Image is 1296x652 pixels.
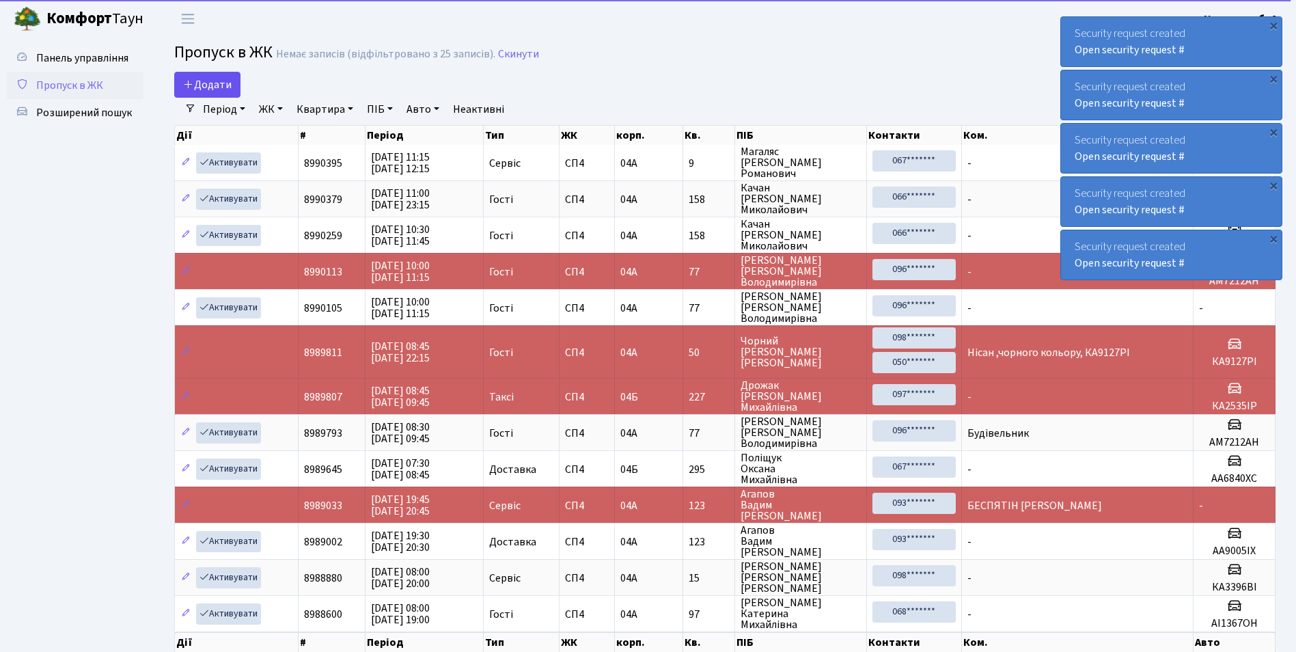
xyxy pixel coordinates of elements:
[620,571,637,586] span: 04А
[620,156,637,171] span: 04А
[366,126,484,145] th: Період
[7,44,143,72] a: Панель управління
[1199,436,1269,449] h5: АМ7212АН
[489,609,513,620] span: Гості
[401,98,445,121] a: Авто
[371,222,430,249] span: [DATE] 10:30 [DATE] 11:45
[867,126,962,145] th: Контакти
[299,126,366,145] th: #
[1267,232,1280,245] div: ×
[1204,12,1280,27] b: Консьєрж б. 4.
[489,392,514,403] span: Таксі
[175,126,299,145] th: Дії
[689,158,729,169] span: 9
[1204,11,1280,27] a: Консьєрж б. 4.
[967,462,971,477] span: -
[689,392,729,403] span: 227
[689,536,729,547] span: 123
[371,258,430,285] span: [DATE] 10:00 [DATE] 11:15
[174,40,273,64] span: Пропуск в ЖК
[967,156,971,171] span: -
[1075,202,1185,217] a: Open security request #
[741,525,861,558] span: Агапов Вадим [PERSON_NAME]
[1267,18,1280,32] div: ×
[371,339,430,366] span: [DATE] 08:45 [DATE] 22:15
[565,158,608,169] span: СП4
[741,489,861,521] span: Агапов Вадим [PERSON_NAME]
[689,573,729,584] span: 15
[304,192,342,207] span: 8990379
[196,189,261,210] a: Активувати
[489,158,521,169] span: Сервіс
[967,228,971,243] span: -
[741,597,861,630] span: [PERSON_NAME] Катерина Михайлівна
[560,126,614,145] th: ЖК
[741,255,861,288] span: [PERSON_NAME] [PERSON_NAME] Володимирівна
[253,98,288,121] a: ЖК
[196,225,261,246] a: Активувати
[1199,400,1269,413] h5: КА2535ІР
[741,182,861,215] span: Качан [PERSON_NAME] Миколайович
[689,194,729,205] span: 158
[371,528,430,555] span: [DATE] 19:30 [DATE] 20:30
[967,607,971,622] span: -
[1267,125,1280,139] div: ×
[196,422,261,444] a: Активувати
[1061,17,1282,66] div: Security request created
[620,192,637,207] span: 04А
[183,77,232,92] span: Додати
[1075,256,1185,271] a: Open security request #
[741,291,861,324] span: [PERSON_NAME] [PERSON_NAME] Володимирівна
[7,99,143,126] a: Розширений пошук
[484,126,560,145] th: Тип
[489,267,513,277] span: Гості
[447,98,510,121] a: Неактивні
[1267,72,1280,85] div: ×
[371,601,430,627] span: [DATE] 08:00 [DATE] 19:00
[967,192,971,207] span: -
[304,534,342,549] span: 8989002
[36,51,128,66] span: Панель управління
[36,78,103,93] span: Пропуск в ЖК
[196,297,261,318] a: Активувати
[489,347,513,358] span: Гості
[361,98,398,121] a: ПІБ
[1199,472,1269,485] h5: АА6840ХС
[689,303,729,314] span: 77
[371,456,430,483] span: [DATE] 07:30 [DATE] 08:45
[967,426,1029,441] span: Будівельник
[371,295,430,321] span: [DATE] 10:00 [DATE] 11:15
[620,498,637,513] span: 04А
[1061,177,1282,226] div: Security request created
[1199,498,1203,513] span: -
[689,500,729,511] span: 123
[565,194,608,205] span: СП4
[565,267,608,277] span: СП4
[489,230,513,241] span: Гості
[489,573,521,584] span: Сервіс
[197,98,251,121] a: Період
[304,228,342,243] span: 8990259
[196,152,261,174] a: Активувати
[615,126,683,145] th: корп.
[276,48,495,61] div: Немає записів (відфільтровано з 25 записів).
[1199,617,1269,630] h5: АІ1367ОН
[1075,149,1185,164] a: Open security request #
[565,230,608,241] span: СП4
[741,336,861,368] span: Чорний [PERSON_NAME] [PERSON_NAME]
[967,498,1102,513] span: БЕСПЯТІН [PERSON_NAME]
[291,98,359,121] a: Квартира
[371,150,430,176] span: [DATE] 11:15 [DATE] 12:15
[565,464,608,475] span: СП4
[489,536,536,547] span: Доставка
[371,383,430,410] span: [DATE] 08:45 [DATE] 09:45
[689,267,729,277] span: 77
[1199,355,1269,368] h5: КА9127РІ
[36,105,132,120] span: Розширений пошук
[371,565,430,591] span: [DATE] 08:00 [DATE] 20:00
[741,561,861,594] span: [PERSON_NAME] [PERSON_NAME] [PERSON_NAME]
[620,607,637,622] span: 04А
[1075,96,1185,111] a: Open security request #
[967,534,971,549] span: -
[1061,124,1282,173] div: Security request created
